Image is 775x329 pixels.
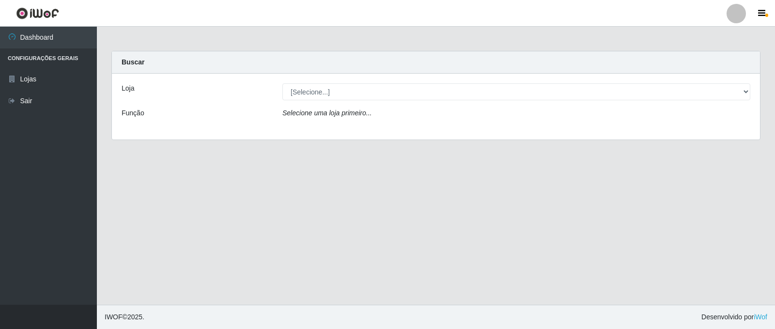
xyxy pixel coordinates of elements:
[16,7,59,19] img: CoreUI Logo
[701,312,767,322] span: Desenvolvido por
[122,108,144,118] label: Função
[105,312,144,322] span: © 2025 .
[105,313,123,321] span: IWOF
[122,83,134,94] label: Loja
[122,58,144,66] strong: Buscar
[282,109,372,117] i: Selecione uma loja primeiro...
[754,313,767,321] a: iWof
